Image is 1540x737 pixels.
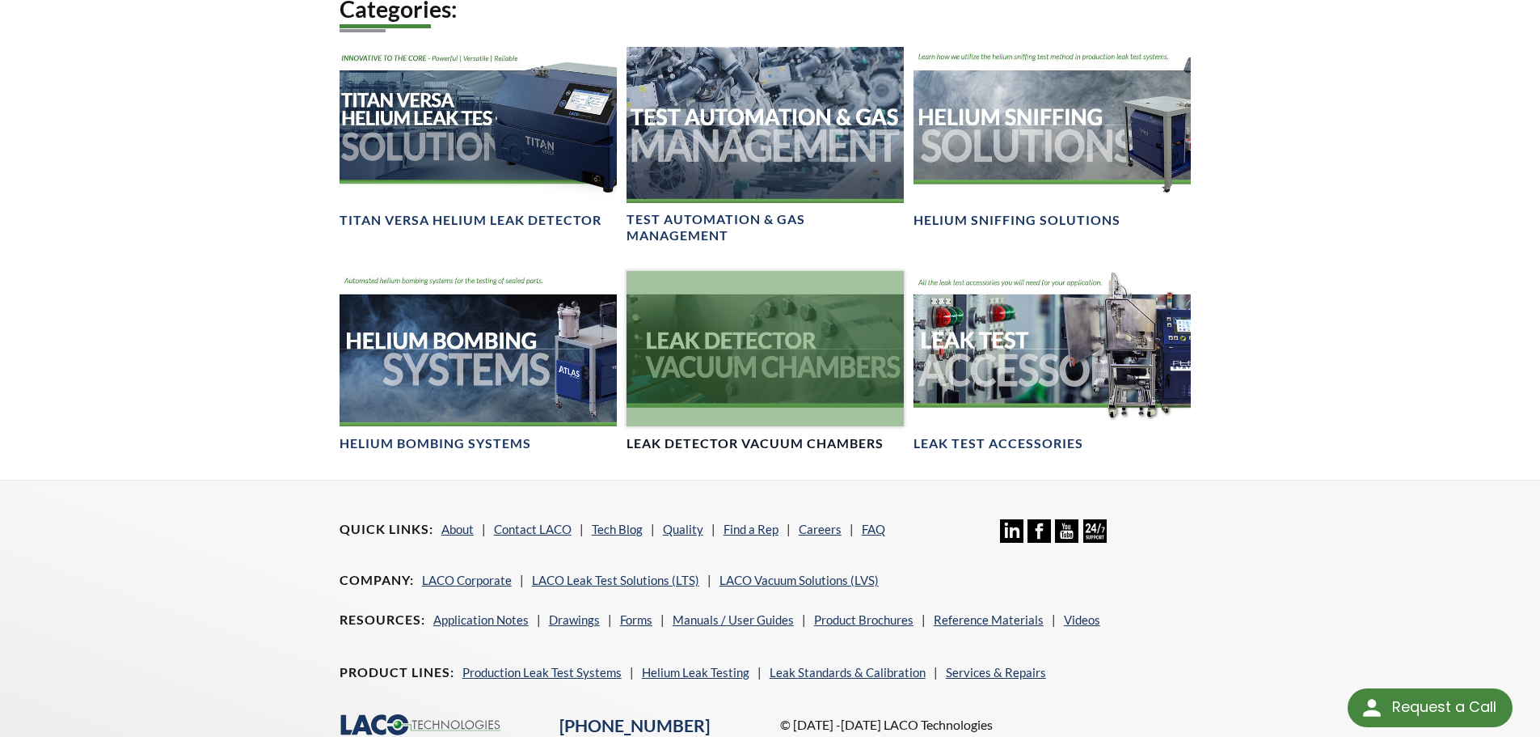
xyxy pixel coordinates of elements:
a: Drawings [549,612,600,627]
h4: Resources [340,612,425,629]
a: Helium Sniffing Solutions headerHelium Sniffing Solutions [913,47,1191,229]
a: Tech Blog [592,522,643,536]
a: [PHONE_NUMBER] [559,715,710,736]
a: Leak Standards & Calibration [770,665,926,680]
a: LACO Leak Test Solutions (LTS) [532,573,699,587]
a: Product Brochures [814,612,913,627]
img: round button [1359,695,1385,721]
a: FAQ [862,522,885,536]
a: Reference Materials [934,612,1044,627]
img: 24/7 Support Icon [1083,519,1107,543]
a: Contact LACO [494,522,572,536]
a: About [441,522,474,536]
h4: Leak Detector Vacuum Chambers [627,435,884,452]
h4: Company [340,572,414,589]
a: LACO Corporate [422,573,512,587]
p: © [DATE] -[DATE] LACO Technologies [780,714,1201,735]
a: Application Notes [433,612,529,627]
a: Helium Bombing Systems BannerHelium Bombing Systems [340,271,617,453]
a: Quality [663,522,703,536]
h4: Helium Bombing Systems [340,435,531,452]
a: Manuals / User Guides [673,612,794,627]
div: Request a Call [1348,688,1513,727]
h4: Helium Sniffing Solutions [913,212,1120,229]
a: 24/7 Support [1083,531,1107,545]
a: Services & Repairs [946,665,1046,680]
h4: Product Lines [340,664,454,681]
a: Leak Test Vacuum Chambers headerLeak Detector Vacuum Chambers [627,271,904,453]
h4: Quick Links [340,521,433,538]
a: TITAN VERSA Helium Leak Test Solutions headerTITAN VERSA Helium Leak Detector [340,47,617,229]
h4: Leak Test Accessories [913,435,1083,452]
h4: Test Automation & Gas Management [627,211,904,245]
div: Request a Call [1392,688,1496,726]
h4: TITAN VERSA Helium Leak Detector [340,212,601,229]
a: LACO Vacuum Solutions (LVS) [719,573,879,587]
a: Production Leak Test Systems [462,665,622,680]
a: Find a Rep [724,522,778,536]
a: Videos [1064,612,1100,627]
a: Leak Test Accessories headerLeak Test Accessories [913,271,1191,453]
a: Careers [799,522,842,536]
a: Test Automation & Gas Management headerTest Automation & Gas Management [627,47,904,245]
a: Helium Leak Testing [642,665,749,680]
a: Forms [620,612,652,627]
